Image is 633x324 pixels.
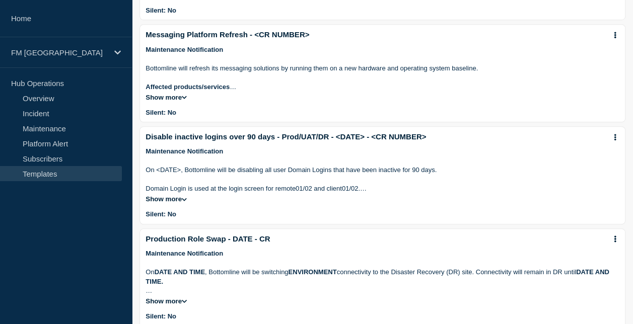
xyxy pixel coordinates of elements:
[146,7,176,14] p: Silent: No
[146,109,176,116] p: Silent: No
[146,184,619,193] p: Domain Login is used at the login screen for remote01/02 and client01/02.
[146,195,187,203] button: Show more
[146,83,236,91] strong: Affected products/services
[146,268,619,286] p: On , Bottomline will be switching connectivity to the Disaster Recovery (DR) site. Connectivity w...
[146,268,611,285] strong: DATE AND TIME.
[146,46,223,53] strong: Maintenance Notification
[146,234,270,244] a: Production Role Swap - DATE - CR
[11,48,108,57] p: FM [GEOGRAPHIC_DATA]
[146,64,619,73] p: Bottomline will refresh its messaging solutions by running them on a new hardware and operating s...
[146,250,223,257] strong: Maintenance Notification
[146,312,176,320] p: Silent: No
[146,147,223,155] strong: Maintenance Notification
[146,94,187,101] button: Show more
[146,166,619,175] p: On <DATE>, Bottomline will be disabling all user Domain Logins that have been inactive for 90 days.
[155,268,205,276] strong: DATE AND TIME
[146,297,187,305] button: Show more
[146,30,309,39] a: Messaging Platform Refresh - <CR NUMBER>
[288,268,336,276] strong: ENVIRONMENT
[146,132,426,141] a: Disable inactive logins over 90 days - Prod/UAT/DR - <DATE> - <CR NUMBER>
[146,210,176,218] p: Silent: No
